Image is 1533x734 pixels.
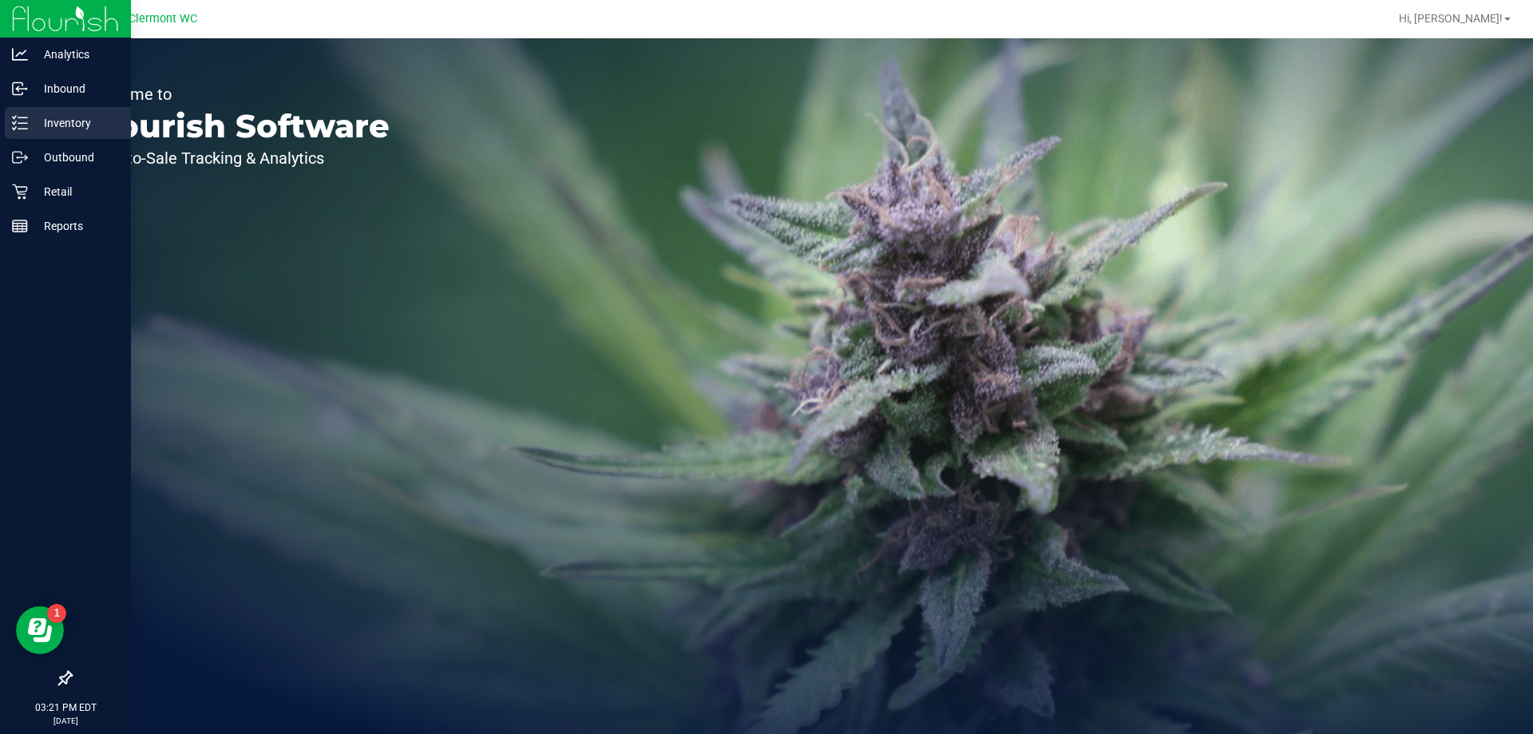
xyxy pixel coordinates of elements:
[12,81,28,97] inline-svg: Inbound
[12,149,28,165] inline-svg: Outbound
[28,113,124,133] p: Inventory
[1399,12,1503,25] span: Hi, [PERSON_NAME]!
[47,604,66,623] iframe: Resource center unread badge
[28,45,124,64] p: Analytics
[12,218,28,234] inline-svg: Reports
[86,110,390,142] p: Flourish Software
[129,12,197,26] span: Clermont WC
[7,700,124,715] p: 03:21 PM EDT
[28,79,124,98] p: Inbound
[86,86,390,102] p: Welcome to
[86,150,390,166] p: Seed-to-Sale Tracking & Analytics
[16,606,64,654] iframe: Resource center
[7,715,124,727] p: [DATE]
[28,148,124,167] p: Outbound
[12,184,28,200] inline-svg: Retail
[12,115,28,131] inline-svg: Inventory
[28,182,124,201] p: Retail
[12,46,28,62] inline-svg: Analytics
[28,216,124,236] p: Reports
